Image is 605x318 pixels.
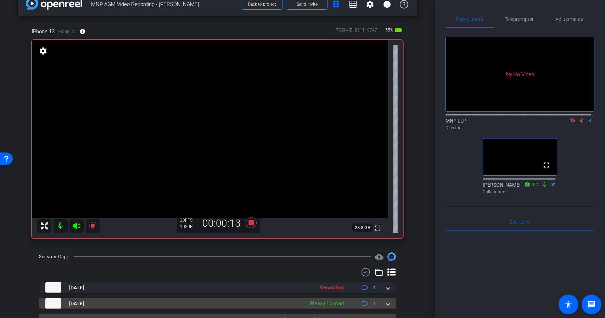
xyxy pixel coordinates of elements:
[375,252,383,261] mat-icon: cloud_upload
[564,300,573,309] mat-icon: accessibility
[556,17,584,22] span: Adjustments
[483,181,557,195] div: [PERSON_NAME]
[32,28,55,35] span: iPhone 13
[587,300,596,309] mat-icon: message
[387,252,396,261] img: Session clips
[510,220,530,225] span: Everyone
[505,17,534,22] span: Teleprompter
[316,284,347,292] div: Recording
[374,224,382,232] mat-icon: fullscreen
[373,284,376,291] span: 1
[39,298,396,309] mat-expansion-panel-header: thumb-nail[DATE]Please Upload1
[446,125,594,131] div: Director
[513,71,534,77] span: No Video
[297,1,318,7] span: Send invite
[446,117,594,131] div: MNP LLP
[542,161,551,169] mat-icon: fullscreen
[336,27,377,37] div: ROOM ID: 891510747
[394,26,403,34] mat-icon: battery_std
[56,29,74,34] span: iPhone 13
[39,253,70,260] div: Session Clips
[38,47,48,55] mat-icon: settings
[306,300,347,308] div: Please Upload
[45,298,61,309] img: thumb-nail
[180,217,198,223] div: 30
[352,223,373,232] span: 23.3 GB
[185,218,193,223] span: FPS
[45,282,61,293] img: thumb-nail
[456,17,483,22] span: Participants
[180,224,198,229] div: 1080P
[384,24,394,36] span: 55%
[39,282,396,293] mat-expansion-panel-header: thumb-nail[DATE]Recording1
[373,300,376,307] span: 1
[79,28,86,35] mat-icon: info
[69,284,84,291] span: [DATE]
[375,252,383,261] span: Destinations for your clips
[483,189,557,195] div: Collaborator
[198,217,246,229] div: 00:00:13
[69,300,84,307] span: [DATE]
[248,2,276,7] span: Back to project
